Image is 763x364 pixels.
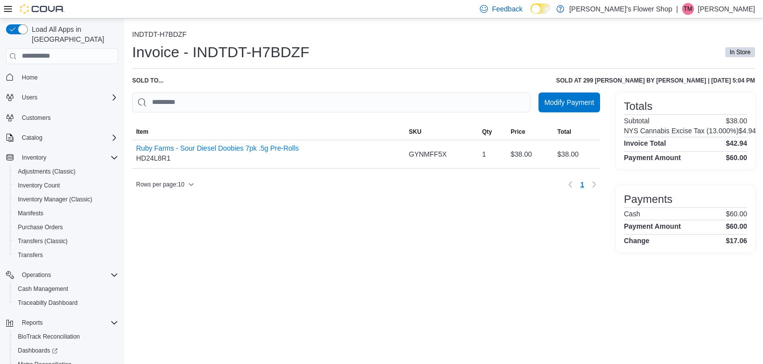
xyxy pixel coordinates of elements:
[18,112,55,124] a: Customers
[14,221,118,233] span: Purchase Orders
[409,128,421,136] span: SKU
[22,114,51,122] span: Customers
[580,180,584,189] span: 1
[482,128,492,136] span: Qty
[538,92,600,112] button: Modify Payment
[10,220,122,234] button: Purchase Orders
[10,234,122,248] button: Transfers (Classic)
[14,297,118,309] span: Traceabilty Dashboard
[405,124,478,140] button: SKU
[2,131,122,145] button: Catalog
[18,317,118,329] span: Reports
[726,154,747,162] h4: $60.00
[726,210,747,218] p: $60.00
[18,72,42,84] a: Home
[18,209,43,217] span: Manifests
[10,296,122,310] button: Traceabilty Dashboard
[22,134,42,142] span: Catalog
[20,4,65,14] img: Cova
[18,195,92,203] span: Inventory Manager (Classic)
[10,248,122,262] button: Transfers
[14,283,118,295] span: Cash Management
[136,144,299,152] button: Ruby Farms - Sour Diesel Doobies 7pk .5g Pre-Rolls
[18,152,118,164] span: Inventory
[624,237,649,245] h4: Change
[576,177,588,192] ul: Pagination for table: MemoryTable from EuiInMemoryTable
[18,223,63,231] span: Purchase Orders
[18,285,68,293] span: Cash Management
[624,154,681,162] h4: Payment Amount
[18,237,68,245] span: Transfers (Classic)
[132,30,187,38] button: INDTDT-H7BDZF
[531,3,551,14] input: Dark Mode
[132,124,405,140] button: Item
[10,344,122,358] a: Dashboards
[726,222,747,230] h4: $60.00
[730,48,751,57] span: In Store
[18,333,80,341] span: BioTrack Reconciliation
[2,91,122,104] button: Users
[14,249,47,261] a: Transfers
[10,165,122,179] button: Adjustments (Classic)
[14,249,118,261] span: Transfers
[2,70,122,85] button: Home
[564,179,576,190] button: Previous page
[556,77,755,85] h6: Sold at 299 [PERSON_NAME] by [PERSON_NAME] | [DATE] 5:04 PM
[14,331,84,343] a: BioTrack Reconciliation
[18,269,118,281] span: Operations
[14,221,67,233] a: Purchase Orders
[18,91,41,103] button: Users
[18,317,47,329] button: Reports
[18,132,118,144] span: Catalog
[14,283,72,295] a: Cash Management
[28,24,118,44] span: Load All Apps in [GEOGRAPHIC_DATA]
[624,139,666,147] h4: Invoice Total
[14,207,118,219] span: Manifests
[2,268,122,282] button: Operations
[14,345,62,357] a: Dashboards
[507,124,553,140] button: Price
[14,297,81,309] a: Traceabilty Dashboard
[18,91,118,103] span: Users
[10,179,122,192] button: Inventory Count
[2,316,122,330] button: Reports
[739,127,756,135] p: $4.94
[18,111,118,124] span: Customers
[132,77,163,85] div: Sold to ...
[14,235,72,247] a: Transfers (Classic)
[553,144,600,164] div: $38.00
[684,3,692,15] span: TM
[18,71,118,84] span: Home
[22,271,51,279] span: Operations
[10,192,122,206] button: Inventory Manager (Classic)
[726,139,747,147] h4: $42.94
[624,100,652,112] h3: Totals
[10,282,122,296] button: Cash Management
[726,117,747,125] p: $38.00
[564,177,600,192] nav: Pagination for table: MemoryTable from EuiInMemoryTable
[624,222,681,230] h4: Payment Amount
[14,235,118,247] span: Transfers (Classic)
[511,128,525,136] span: Price
[478,124,507,140] button: Qty
[478,144,507,164] div: 1
[22,74,38,82] span: Home
[22,319,43,327] span: Reports
[10,206,122,220] button: Manifests
[14,166,79,178] a: Adjustments (Classic)
[557,128,571,136] span: Total
[136,144,299,164] div: HD24L8R1
[14,180,64,191] a: Inventory Count
[18,152,50,164] button: Inventory
[136,181,184,188] span: Rows per page : 10
[14,180,118,191] span: Inventory Count
[2,110,122,125] button: Customers
[14,207,47,219] a: Manifests
[18,132,46,144] button: Catalog
[10,330,122,344] button: BioTrack Reconciliation
[132,179,198,190] button: Rows per page:10
[14,166,118,178] span: Adjustments (Classic)
[18,269,55,281] button: Operations
[2,151,122,165] button: Inventory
